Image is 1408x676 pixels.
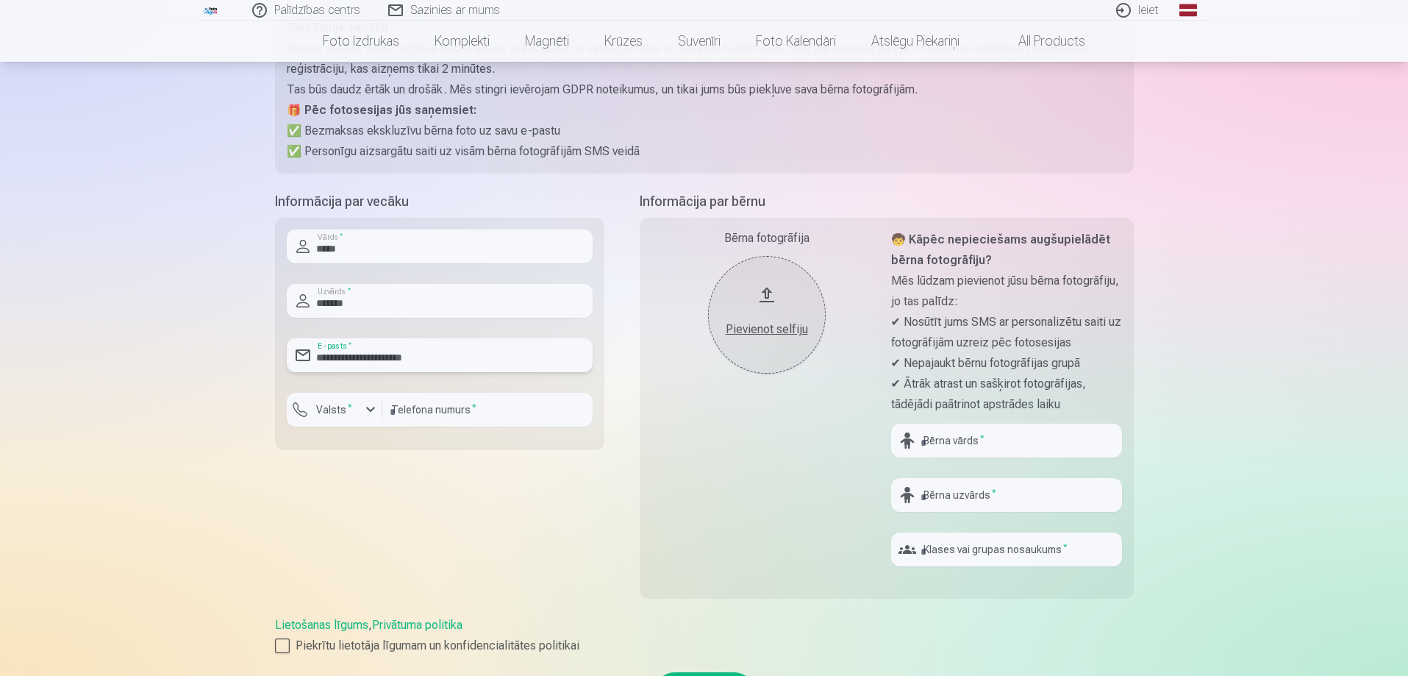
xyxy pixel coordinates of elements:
[640,191,1134,212] h5: Informācija par bērnu
[651,230,882,247] div: Bērna fotogrāfija
[275,637,1134,655] label: Piekrītu lietotāja līgumam un konfidencialitātes politikai
[891,271,1122,312] p: Mēs lūdzam pievienot jūsu bērna fotogrāfiju, jo tas palīdz:
[305,21,417,62] a: Foto izdrukas
[275,618,368,632] a: Lietošanas līgums
[891,374,1122,415] p: ✔ Ātrāk atrast un sašķirot fotogrāfijas, tādējādi paātrinot apstrādes laiku
[891,232,1110,267] strong: 🧒 Kāpēc nepieciešams augšupielādēt bērna fotogrāfiju?
[287,79,1122,100] p: Tas būs daudz ērtāk un drošāk. Mēs stingri ievērojam GDPR noteikumus, un tikai jums būs piekļuve ...
[417,21,507,62] a: Komplekti
[372,618,462,632] a: Privātuma politika
[854,21,977,62] a: Atslēgu piekariņi
[587,21,660,62] a: Krūzes
[660,21,738,62] a: Suvenīri
[507,21,587,62] a: Magnēti
[287,121,1122,141] p: ✅ Bezmaksas ekskluzīvu bērna foto uz savu e-pastu
[275,616,1134,655] div: ,
[891,353,1122,374] p: ✔ Nepajaukt bērnu fotogrāfijas grupā
[287,141,1122,162] p: ✅ Personīgu aizsargātu saiti uz visām bērna fotogrāfijām SMS veidā
[977,21,1103,62] a: All products
[310,402,358,417] label: Valsts
[891,312,1122,353] p: ✔ Nosūtīt jums SMS ar personalizētu saiti uz fotogrāfijām uzreiz pēc fotosesijas
[287,393,382,427] button: Valsts*
[203,6,219,15] img: /fa1
[738,21,854,62] a: Foto kalendāri
[287,103,476,117] strong: 🎁 Pēc fotosesijas jūs saņemsiet:
[723,321,811,338] div: Pievienot selfiju
[708,256,826,374] button: Pievienot selfiju
[275,191,604,212] h5: Informācija par vecāku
